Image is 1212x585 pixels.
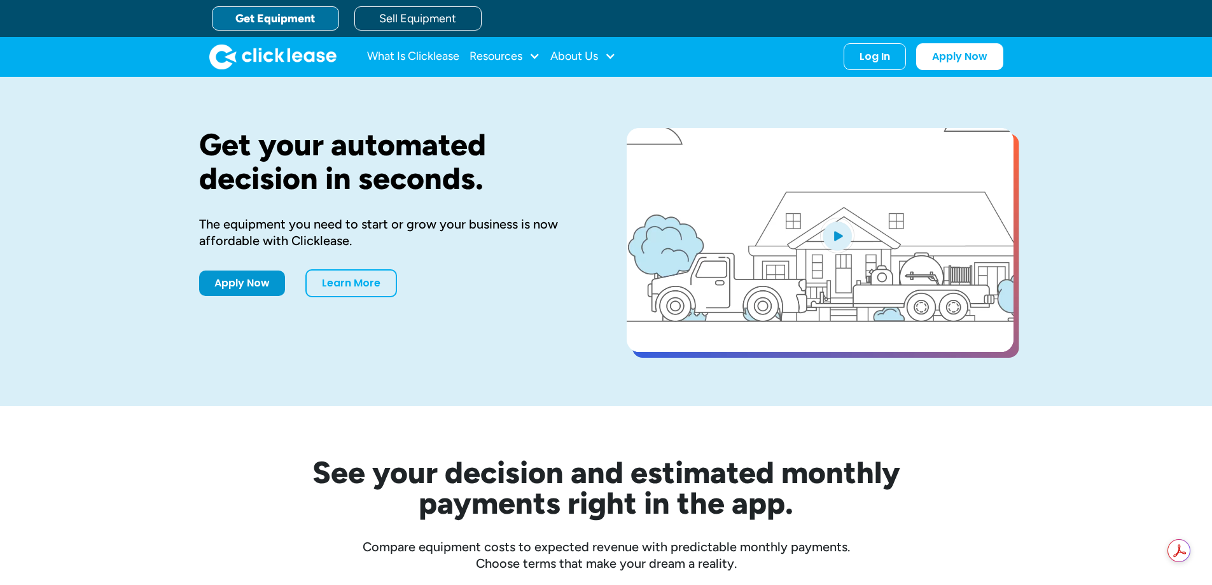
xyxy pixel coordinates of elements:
[820,218,854,253] img: Blue play button logo on a light blue circular background
[199,216,586,249] div: The equipment you need to start or grow your business is now affordable with Clicklease.
[916,43,1003,70] a: Apply Now
[860,50,890,63] div: Log In
[212,6,339,31] a: Get Equipment
[199,271,285,296] a: Apply Now
[470,44,540,69] div: Resources
[209,44,337,69] img: Clicklease logo
[627,128,1013,352] a: open lightbox
[305,269,397,297] a: Learn More
[354,6,482,31] a: Sell Equipment
[199,539,1013,572] div: Compare equipment costs to expected revenue with predictable monthly payments. Choose terms that ...
[367,44,459,69] a: What Is Clicklease
[550,44,616,69] div: About Us
[250,457,963,518] h2: See your decision and estimated monthly payments right in the app.
[199,128,586,195] h1: Get your automated decision in seconds.
[209,44,337,69] a: home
